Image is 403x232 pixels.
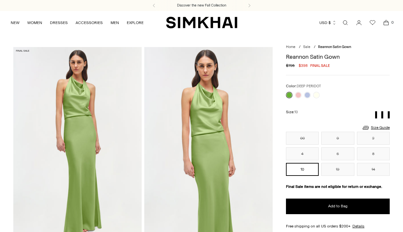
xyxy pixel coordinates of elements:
[297,84,321,88] span: DEEP PERIDOT
[76,16,103,30] a: ACCESSORIES
[321,163,354,176] button: 12
[286,163,319,176] button: 10
[286,63,295,68] s: $795
[166,16,237,29] a: SIMKHAI
[286,184,382,189] strong: Final Sale items are not eligible for return or exchange.
[339,16,352,29] a: Open search modal
[286,147,319,160] button: 4
[286,44,390,50] nav: breadcrumbs
[357,147,390,160] button: 8
[321,147,354,160] button: 6
[286,199,390,214] button: Add to Bag
[11,16,19,30] a: NEW
[366,16,379,29] a: Wishlist
[286,54,390,60] h1: Reannon Satin Gown
[111,16,119,30] a: MEN
[177,3,226,8] a: Discover the new Fall Collection
[299,63,308,68] span: $398
[303,45,310,49] a: Sale
[318,45,351,49] span: Reannon Satin Gown
[286,223,390,229] div: Free shipping on all US orders $200+
[27,16,42,30] a: WOMEN
[314,44,315,50] div: /
[328,203,348,209] span: Add to Bag
[50,16,68,30] a: DRESSES
[286,132,319,145] button: 00
[352,16,365,29] a: Go to the account page
[389,19,395,25] span: 0
[357,132,390,145] button: 2
[352,223,364,229] a: Details
[362,124,390,132] a: Size Guide
[127,16,144,30] a: EXPLORE
[286,83,321,89] label: Color:
[319,16,337,30] button: USD $
[294,110,298,114] span: 10
[357,163,390,176] button: 14
[286,45,295,49] a: Home
[286,109,298,115] label: Size:
[321,132,354,145] button: 0
[380,16,393,29] a: Open cart modal
[299,44,301,50] div: /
